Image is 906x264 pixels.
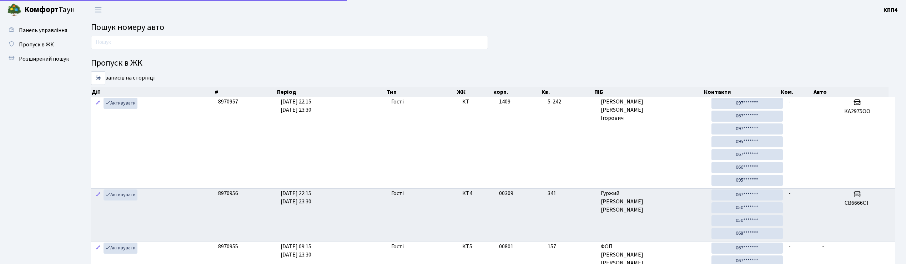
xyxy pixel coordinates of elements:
input: Пошук [91,36,488,49]
th: Період [276,87,386,97]
span: 1409 [499,98,510,106]
th: Дії [91,87,214,97]
span: [DATE] 22:15 [DATE] 23:30 [281,98,311,114]
th: ЖК [456,87,493,97]
span: КТ [462,98,493,106]
a: Пропуск в ЖК [4,37,75,52]
h4: Пропуск в ЖК [91,58,895,68]
th: # [214,87,276,97]
span: 8970957 [218,98,238,106]
span: 341 [548,189,595,198]
label: записів на сторінці [91,71,155,85]
span: 8970955 [218,243,238,250]
th: ПІБ [594,87,703,97]
span: Гості [391,98,404,106]
span: КТ4 [462,189,493,198]
span: КТ5 [462,243,493,251]
span: Таун [24,4,75,16]
span: [PERSON_NAME] [PERSON_NAME] Ігорович [601,98,706,122]
th: корп. [493,87,541,97]
h5: КА2975ОО [822,108,892,115]
span: 5-242 [548,98,595,106]
span: 8970956 [218,189,238,197]
span: Гості [391,189,404,198]
button: Переключити навігацію [89,4,107,16]
b: Комфорт [24,4,59,15]
span: - [789,243,791,250]
span: - [789,98,791,106]
th: Авто [813,87,889,97]
img: logo.png [7,3,21,17]
a: КПП4 [884,6,897,14]
span: - [822,243,824,250]
a: Редагувати [94,189,102,200]
a: Активувати [104,189,137,200]
span: Панель управління [19,26,67,34]
span: Гуржий [PERSON_NAME] [PERSON_NAME] [601,189,706,214]
span: - [789,189,791,197]
th: Ком. [780,87,813,97]
h5: СВ6666СТ [822,200,892,207]
a: Редагувати [94,243,102,254]
span: Гості [391,243,404,251]
a: Панель управління [4,23,75,37]
th: Кв. [541,87,594,97]
span: 00309 [499,189,513,197]
span: Розширений пошук [19,55,69,63]
th: Контакти [703,87,780,97]
span: Пропуск в ЖК [19,41,54,49]
a: Активувати [104,243,137,254]
span: 00801 [499,243,513,250]
a: Розширений пошук [4,52,75,66]
span: 157 [548,243,595,251]
span: [DATE] 22:15 [DATE] 23:30 [281,189,311,205]
span: [DATE] 09:15 [DATE] 23:30 [281,243,311,259]
select: записів на сторінці [91,71,105,85]
th: Тип [386,87,456,97]
a: Редагувати [94,98,102,109]
span: Пошук номеру авто [91,21,164,34]
a: Активувати [104,98,137,109]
